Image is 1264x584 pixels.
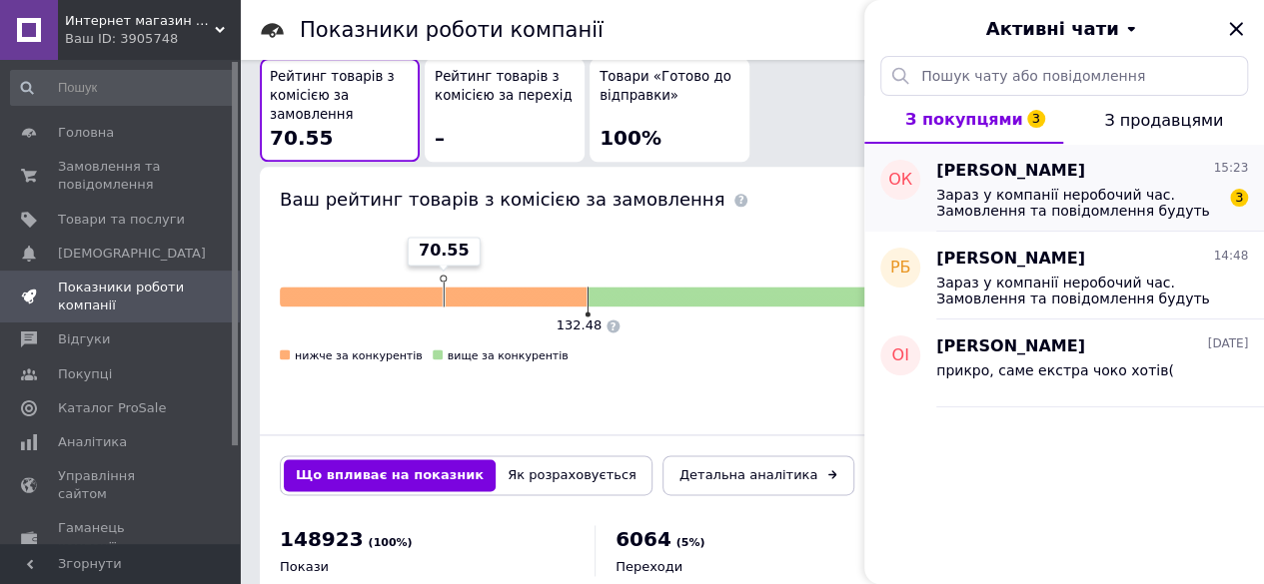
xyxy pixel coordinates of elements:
span: Гаманець компанії [58,519,185,555]
span: [PERSON_NAME] [936,335,1085,358]
button: Активні чати [920,16,1208,42]
span: нижче за конкурентів [295,349,423,362]
button: З продавцями [1063,96,1264,144]
span: Покази [280,559,329,574]
button: ОК[PERSON_NAME]15:23Зараз у компанії неробочий час. Замовлення та повідомлення будуть оброблені з... [864,144,1264,232]
button: рб[PERSON_NAME]14:48Зараз у компанії неробочий час. Замовлення та повідомлення будуть оброблені з... [864,232,1264,319]
span: Зараз у компанії неробочий час. Замовлення та повідомлення будуть оброблені з 09:00 найближчого р... [936,275,1220,306]
span: Товари та послуги [58,211,185,229]
span: (100%) [369,536,413,549]
span: [DATE] [1207,335,1248,352]
span: Управління сайтом [58,467,185,503]
span: (5%) [676,536,705,549]
span: [PERSON_NAME] [936,248,1085,271]
input: Пошук [10,70,236,106]
span: Рейтинг товарів з комісією за замовлення [270,68,410,124]
span: [PERSON_NAME] [936,160,1085,183]
span: 3 [1230,189,1248,207]
h1: Показники роботи компанії [300,18,604,42]
span: рб [890,257,911,280]
span: 132.48 [557,317,603,332]
span: 70.55 [270,126,333,150]
span: ОІ [891,344,908,367]
span: – [435,126,445,150]
button: З покупцями3 [864,96,1063,144]
button: Закрити [1224,17,1248,41]
span: З продавцями [1104,111,1223,130]
span: 15:23 [1213,160,1248,177]
button: Як розраховується [496,459,648,491]
span: Покупці [58,365,112,383]
button: Що впливає на показник [284,459,496,491]
span: Показники роботи компанії [58,279,185,314]
span: З покупцями [905,110,1023,129]
span: Товари «Готово до відправки» [600,68,739,105]
span: Рейтинг товарів з комісією за перехід [435,68,575,105]
button: Рейтинг товарів з комісією за перехід– [425,58,585,162]
span: Замовлення та повідомлення [58,158,185,194]
span: Головна [58,124,114,142]
span: прикро, саме екстра чоко хотів( [936,362,1174,378]
span: Ваш рейтинг товарів з комісією за замовлення [280,189,724,210]
span: Відгуки [58,330,110,348]
span: 100% [600,126,661,150]
div: Ваш ID: 3905748 [65,30,240,48]
a: Детальна аналітика [662,455,854,495]
span: ОК [888,169,912,192]
input: Пошук чату або повідомлення [880,56,1248,96]
span: 3 [1027,110,1045,128]
span: Зараз у компанії неробочий час. Замовлення та повідомлення будуть оброблені з 09:00 найближчого р... [936,187,1220,219]
span: 70.55 [419,240,470,262]
span: Активні чати [985,16,1118,42]
span: 6064 [616,527,671,551]
span: Интернет магазин Кава Брейк [65,12,215,30]
button: Рейтинг товарів з комісією за замовлення70.55 [260,58,420,162]
span: 148923 [280,527,364,551]
span: 14:48 [1213,248,1248,265]
button: ОІ[PERSON_NAME][DATE]прикро, саме екстра чоко хотів( [864,319,1264,407]
span: вище за конкурентів [448,349,569,362]
span: Аналітика [58,433,127,451]
span: [DEMOGRAPHIC_DATA] [58,245,206,263]
span: Каталог ProSale [58,399,166,417]
button: Товари «Готово до відправки»100% [590,58,749,162]
span: Переходи [616,559,682,574]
